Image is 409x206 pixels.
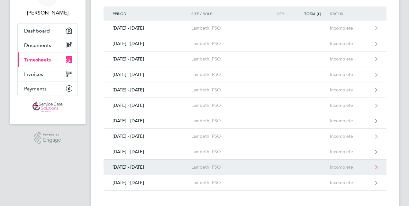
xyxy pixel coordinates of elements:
[104,72,191,77] div: [DATE] - [DATE]
[330,164,369,170] div: Incomplete
[191,180,265,185] div: Lambeth, PSO
[191,72,265,77] div: Lambeth, PSO
[104,103,191,108] div: [DATE] - [DATE]
[104,67,386,82] a: [DATE] - [DATE]Lambeth, PSOIncomplete
[191,134,265,139] div: Lambeth, PSO
[330,149,369,154] div: Incomplete
[104,98,386,113] a: [DATE] - [DATE]Lambeth, PSOIncomplete
[24,57,51,63] span: Timesheets
[104,129,386,144] a: [DATE] - [DATE]Lambeth, PSOIncomplete
[104,160,386,175] a: [DATE] - [DATE]Lambeth, PSOIncomplete
[191,25,265,31] div: Lambeth, PSO
[104,134,191,139] div: [DATE] - [DATE]
[191,56,265,62] div: Lambeth, PSO
[24,86,47,92] span: Payments
[191,103,265,108] div: Lambeth, PSO
[330,11,369,16] div: Status
[265,11,293,16] div: Qty
[104,36,386,51] a: [DATE] - [DATE]Lambeth, PSOIncomplete
[17,102,78,113] a: Go to home page
[191,11,265,16] div: Site / Role
[104,180,191,185] div: [DATE] - [DATE]
[18,52,77,67] a: Timesheets
[191,164,265,170] div: Lambeth, PSO
[18,23,77,38] a: Dashboard
[330,180,369,185] div: Incomplete
[18,81,77,96] a: Payments
[330,56,369,62] div: Incomplete
[43,132,61,137] span: Powered by
[104,144,386,160] a: [DATE] - [DATE]Lambeth, PSOIncomplete
[104,56,191,62] div: [DATE] - [DATE]
[17,9,78,17] span: Marsha-Marie Richards
[191,149,265,154] div: Lambeth, PSO
[104,21,386,36] a: [DATE] - [DATE]Lambeth, PSOIncomplete
[330,103,369,108] div: Incomplete
[330,118,369,124] div: Incomplete
[330,41,369,46] div: Incomplete
[104,118,191,124] div: [DATE] - [DATE]
[43,137,61,143] span: Engage
[32,102,63,113] img: servicecare-logo-retina.png
[104,149,191,154] div: [DATE] - [DATE]
[24,28,50,34] span: Dashboard
[24,71,43,77] span: Invoices
[18,38,77,52] a: Documents
[113,11,126,16] span: Period
[18,67,77,81] a: Invoices
[191,87,265,93] div: Lambeth, PSO
[104,25,191,31] div: [DATE] - [DATE]
[104,113,386,129] a: [DATE] - [DATE]Lambeth, PSOIncomplete
[330,25,369,31] div: Incomplete
[104,82,386,98] a: [DATE] - [DATE]Lambeth, PSOIncomplete
[24,42,51,48] span: Documents
[104,164,191,170] div: [DATE] - [DATE]
[104,87,191,93] div: [DATE] - [DATE]
[34,132,61,144] a: Powered byEngage
[330,72,369,77] div: Incomplete
[191,41,265,46] div: Lambeth, PSO
[191,118,265,124] div: Lambeth, PSO
[104,41,191,46] div: [DATE] - [DATE]
[104,175,386,191] a: [DATE] - [DATE]Lambeth, PSOIncomplete
[104,51,386,67] a: [DATE] - [DATE]Lambeth, PSOIncomplete
[330,134,369,139] div: Incomplete
[293,11,330,16] div: Total (£)
[330,87,369,93] div: Incomplete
